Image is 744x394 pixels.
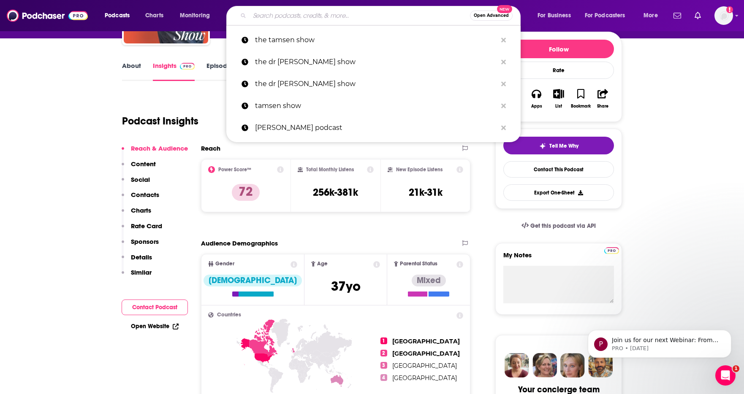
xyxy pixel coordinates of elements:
[530,222,596,229] span: Get this podcast via API
[226,29,521,51] a: the tamsen show
[531,104,542,109] div: Apps
[585,10,625,22] span: For Podcasters
[560,353,585,378] img: Jules Profile
[503,161,614,178] a: Contact This Podcast
[215,261,234,267] span: Gender
[255,29,497,51] p: the tamsen show
[131,222,162,230] p: Rate Card
[122,175,150,191] button: Social
[317,261,328,267] span: Age
[206,62,246,81] a: Episodes32
[714,6,733,25] img: User Profile
[392,362,457,370] span: [GEOGRAPHIC_DATA]
[380,350,387,356] span: 2
[691,8,704,23] a: Show notifications dropdown
[313,186,358,199] h3: 256k-381k
[37,24,145,241] span: Join us for our next Webinar: From Pushback to Payoff: Building Buy-In for Niche Podcast Placemen...
[122,222,162,237] button: Rate Card
[539,143,546,149] img: tell me why sparkle
[131,160,156,168] p: Content
[604,246,619,254] a: Pro website
[122,115,198,127] h1: Podcast Insights
[392,350,460,357] span: [GEOGRAPHIC_DATA]
[122,160,156,175] button: Content
[579,9,638,22] button: open menu
[380,374,387,381] span: 4
[470,11,513,21] button: Open AdvancedNew
[733,365,739,372] span: 1
[396,167,443,173] h2: New Episode Listens
[525,84,547,114] button: Apps
[538,10,571,22] span: For Business
[503,40,614,58] button: Follow
[255,95,497,117] p: tamsen show
[392,337,460,345] span: [GEOGRAPHIC_DATA]
[131,191,159,199] p: Contacts
[515,216,603,236] a: Get this podcast via API
[409,186,443,199] h3: 21k-31k
[201,144,220,152] h2: Reach
[549,143,578,149] span: Tell Me Why
[505,353,529,378] img: Sydney Profile
[218,167,251,173] h2: Power Score™
[592,84,614,114] button: Share
[255,51,497,73] p: the dr brighten show
[131,268,152,276] p: Similar
[726,6,733,13] svg: Add a profile image
[37,32,146,40] p: Message from PRO, sent 33w ago
[140,9,168,22] a: Charts
[412,275,446,286] div: Mixed
[131,175,150,184] p: Social
[570,84,592,114] button: Bookmark
[180,63,195,70] img: Podchaser Pro
[503,251,614,266] label: My Notes
[532,9,581,22] button: open menu
[548,84,570,114] button: List
[122,144,188,160] button: Reach & Audience
[497,5,512,13] span: New
[503,62,614,79] div: Rate
[575,312,744,371] iframe: Intercom notifications message
[503,184,614,201] button: Export One-Sheet
[597,104,608,109] div: Share
[714,6,733,25] span: Logged in as sophiak
[400,261,437,267] span: Parental Status
[250,9,470,22] input: Search podcasts, credits, & more...
[99,9,141,22] button: open menu
[131,323,179,330] a: Open Website
[7,8,88,24] img: Podchaser - Follow, Share and Rate Podcasts
[131,144,188,152] p: Reach & Audience
[380,337,387,344] span: 1
[105,10,130,22] span: Podcasts
[232,184,260,201] p: 72
[122,268,152,284] button: Similar
[201,239,278,247] h2: Audience Demographics
[555,104,562,109] div: List
[174,9,221,22] button: open menu
[331,278,361,294] span: 37 yo
[180,10,210,22] span: Monitoring
[122,62,141,81] a: About
[131,237,159,246] p: Sponsors
[131,206,151,214] p: Charts
[145,10,163,22] span: Charts
[122,191,159,206] button: Contacts
[670,8,684,23] a: Show notifications dropdown
[226,51,521,73] a: the dr [PERSON_NAME] show
[604,247,619,254] img: Podchaser Pro
[226,95,521,117] a: tamsen show
[714,6,733,25] button: Show profile menu
[255,73,497,95] p: the dr brighton show
[503,137,614,154] button: tell me why sparkleTell Me Why
[380,362,387,369] span: 3
[204,275,302,286] div: [DEMOGRAPHIC_DATA]
[474,13,509,18] span: Open Advanced
[644,10,658,22] span: More
[122,253,152,269] button: Details
[226,73,521,95] a: the dr [PERSON_NAME] show
[122,206,151,222] button: Charts
[234,6,529,25] div: Search podcasts, credits, & more...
